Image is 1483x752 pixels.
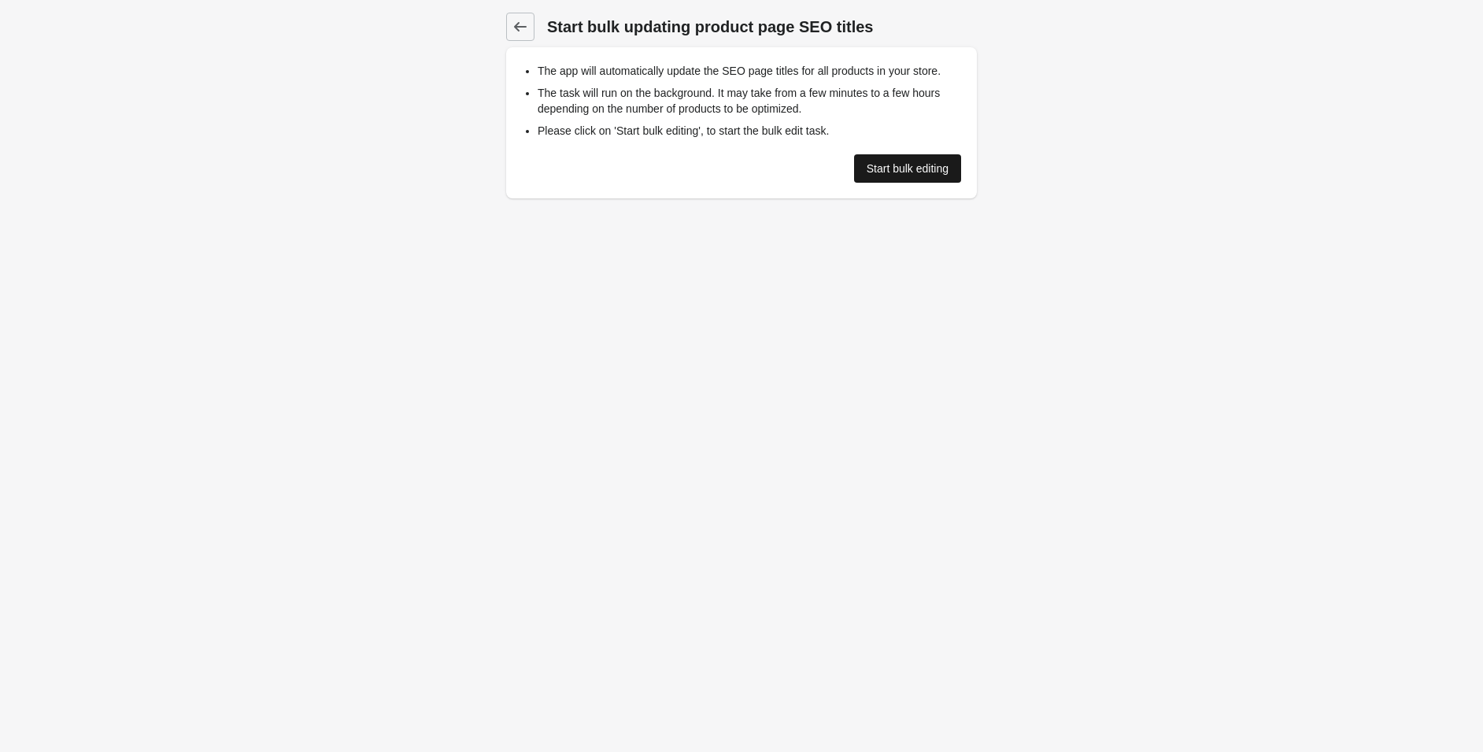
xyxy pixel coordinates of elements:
[547,16,977,38] h1: Start bulk updating product page SEO titles
[538,63,961,79] li: The app will automatically update the SEO page titles for all products in your store.
[538,123,961,139] li: Please click on 'Start bulk editing', to start the bulk edit task.
[854,154,961,183] a: Start bulk editing
[538,85,961,117] li: The task will run on the background. It may take from a few minutes to a few hours depending on t...
[867,162,949,175] div: Start bulk editing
